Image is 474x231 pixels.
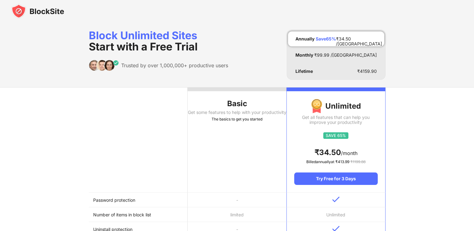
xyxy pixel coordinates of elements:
td: limited [188,207,286,222]
div: Trusted by over 1,000,000+ productive users [121,62,228,68]
td: Number of items in block list [89,207,188,222]
div: ₹ 4159.90 [357,69,377,74]
span: ₹ 34.50 [314,148,341,157]
div: Lifetime [295,69,313,74]
img: trusted-by.svg [89,60,119,71]
td: - [188,193,286,207]
div: ₹ 99.99 /[GEOGRAPHIC_DATA] [314,53,377,58]
img: blocksite-icon-black.svg [11,4,64,19]
div: Billed annually at ₹ 413.99 [294,159,377,165]
td: Unlimited [286,207,385,222]
div: Save 65 % [316,36,336,41]
div: Get all features that can help you improve your productivity [294,115,377,125]
img: v-blue.svg [332,196,340,202]
div: Unlimited [294,99,377,114]
div: Try Free for 3 Days [294,172,377,185]
img: save65.svg [323,132,348,139]
span: Start with a Free Trial [89,40,198,53]
div: Monthly [295,53,313,58]
div: ₹ 34.50 /[GEOGRAPHIC_DATA] [336,36,382,41]
span: ₹ 1199.88 [350,159,366,164]
div: /month [294,148,377,158]
div: The basics to get you started [188,116,286,122]
td: Password protection [89,193,188,207]
div: Block Unlimited Sites [89,30,228,52]
img: img-premium-medal [311,99,322,114]
div: Annually [295,36,314,41]
div: Get some features to help with your productivity [188,110,286,115]
div: Basic [188,99,286,109]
